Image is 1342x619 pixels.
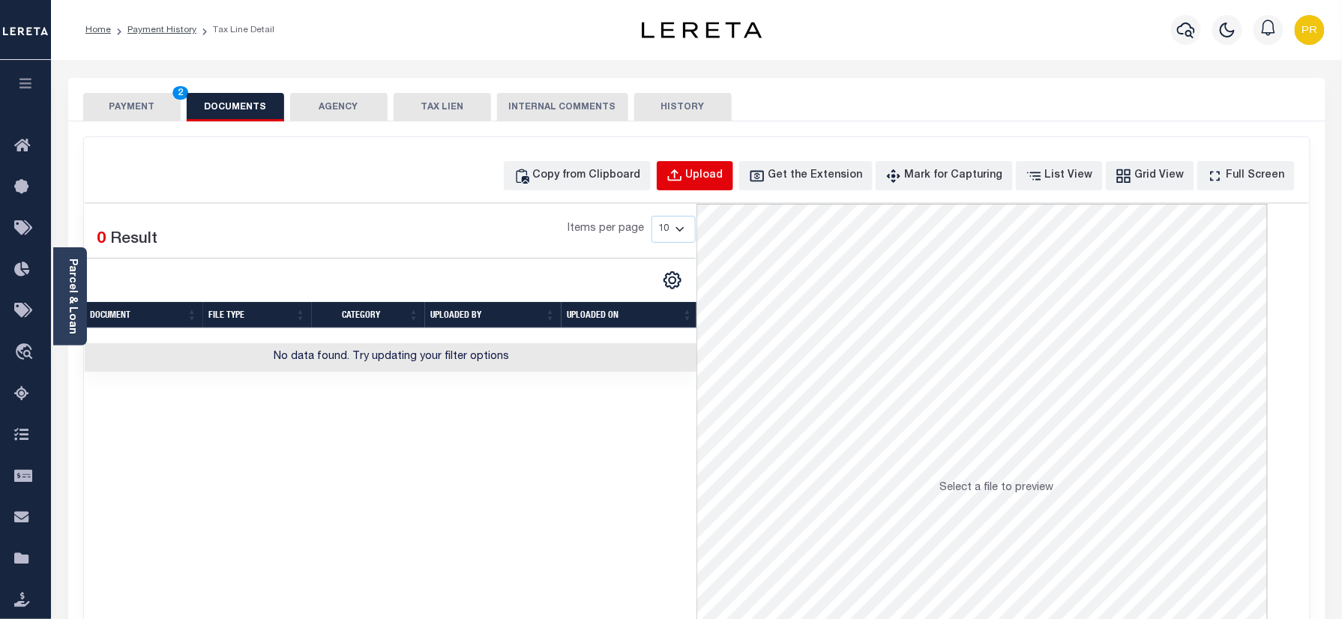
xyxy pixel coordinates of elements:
[1106,161,1194,190] button: Grid View
[83,93,181,121] button: PAYMENT
[657,161,733,190] button: Upload
[562,302,699,328] th: UPLOADED ON: activate to sort column ascending
[85,25,111,34] a: Home
[739,161,873,190] button: Get the Extension
[686,168,723,184] div: Upload
[85,302,203,328] th: Document: activate to sort column ascending
[290,93,388,121] button: AGENCY
[1197,161,1295,190] button: Full Screen
[111,228,158,252] label: Result
[172,86,188,100] span: 2
[1295,15,1325,45] img: svg+xml;base64,PHN2ZyB4bWxucz0iaHR0cDovL3d3dy53My5vcmcvMjAwMC9zdmciIHBvaW50ZXItZXZlbnRzPSJub25lIi...
[1016,161,1103,190] button: List View
[196,23,274,37] li: Tax Line Detail
[127,25,196,34] a: Payment History
[67,259,77,334] a: Parcel & Loan
[768,168,863,184] div: Get the Extension
[533,168,641,184] div: Copy from Clipboard
[203,302,312,328] th: FILE TYPE: activate to sort column ascending
[312,302,425,328] th: CATEGORY: activate to sort column ascending
[642,22,762,38] img: logo-dark.svg
[394,93,491,121] button: TAX LIEN
[568,221,644,238] span: Items per page
[14,343,38,363] i: travel_explore
[1135,168,1185,184] div: Grid View
[1227,168,1285,184] div: Full Screen
[97,232,106,247] span: 0
[940,483,1054,493] span: Select a file to preview
[504,161,651,190] button: Copy from Clipboard
[497,93,628,121] button: INTERNAL COMMENTS
[187,93,284,121] button: DOCUMENTS
[85,343,699,372] td: No data found. Try updating your filter options
[634,93,732,121] button: HISTORY
[425,302,562,328] th: UPLOADED BY: activate to sort column ascending
[905,168,1003,184] div: Mark for Capturing
[876,161,1013,190] button: Mark for Capturing
[1045,168,1093,184] div: List View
